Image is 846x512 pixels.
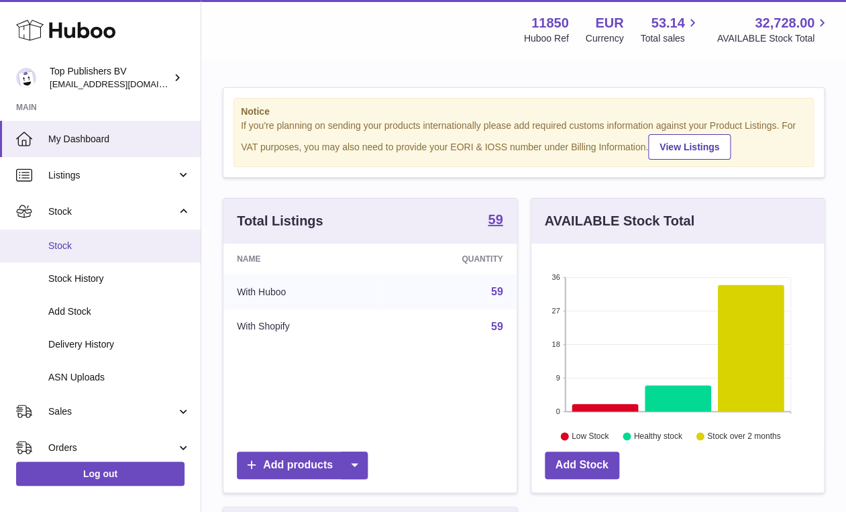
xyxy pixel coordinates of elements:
div: If you're planning on sending your products internationally please add required customs informati... [241,119,806,160]
div: Currency [586,32,624,45]
a: 59 [491,286,503,297]
a: Log out [16,462,184,486]
h3: AVAILABLE Stock Total [545,212,694,230]
strong: 11850 [531,14,569,32]
span: ASN Uploads [48,371,191,384]
span: 32,728.00 [755,14,814,32]
td: With Shopify [223,309,381,344]
a: View Listings [648,134,731,160]
a: Add products [237,452,368,479]
div: Huboo Ref [524,32,569,45]
text: Stock over 2 months [707,431,780,441]
span: Orders [48,442,176,454]
td: With Huboo [223,274,381,309]
span: Sales [48,405,176,418]
th: Quantity [381,244,516,274]
h3: Total Listings [237,212,323,230]
span: [EMAIL_ADDRESS][DOMAIN_NAME] [50,79,197,89]
text: 9 [556,374,560,382]
a: 59 [488,213,503,229]
span: My Dashboard [48,133,191,146]
a: 32,728.00 AVAILABLE Stock Total [717,14,830,45]
text: 18 [551,340,560,348]
a: 59 [491,321,503,332]
span: Stock [48,240,191,252]
strong: EUR [595,14,623,32]
span: Delivery History [48,338,191,351]
span: Listings [48,169,176,182]
span: 53.14 [651,14,684,32]
span: AVAILABLE Stock Total [717,32,830,45]
span: Total sales [640,32,700,45]
span: Stock [48,205,176,218]
img: accounts@fantasticman.com [16,68,36,88]
text: Healthy stock [633,431,682,441]
text: 0 [556,407,560,415]
strong: Notice [241,105,806,118]
div: Top Publishers BV [50,65,170,91]
th: Name [223,244,381,274]
text: 36 [551,273,560,281]
a: Add Stock [545,452,619,479]
a: 53.14 Total sales [640,14,700,45]
text: 27 [551,307,560,315]
strong: 59 [488,213,503,226]
span: Stock History [48,272,191,285]
span: Add Stock [48,305,191,318]
text: Low Stock [571,431,609,441]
